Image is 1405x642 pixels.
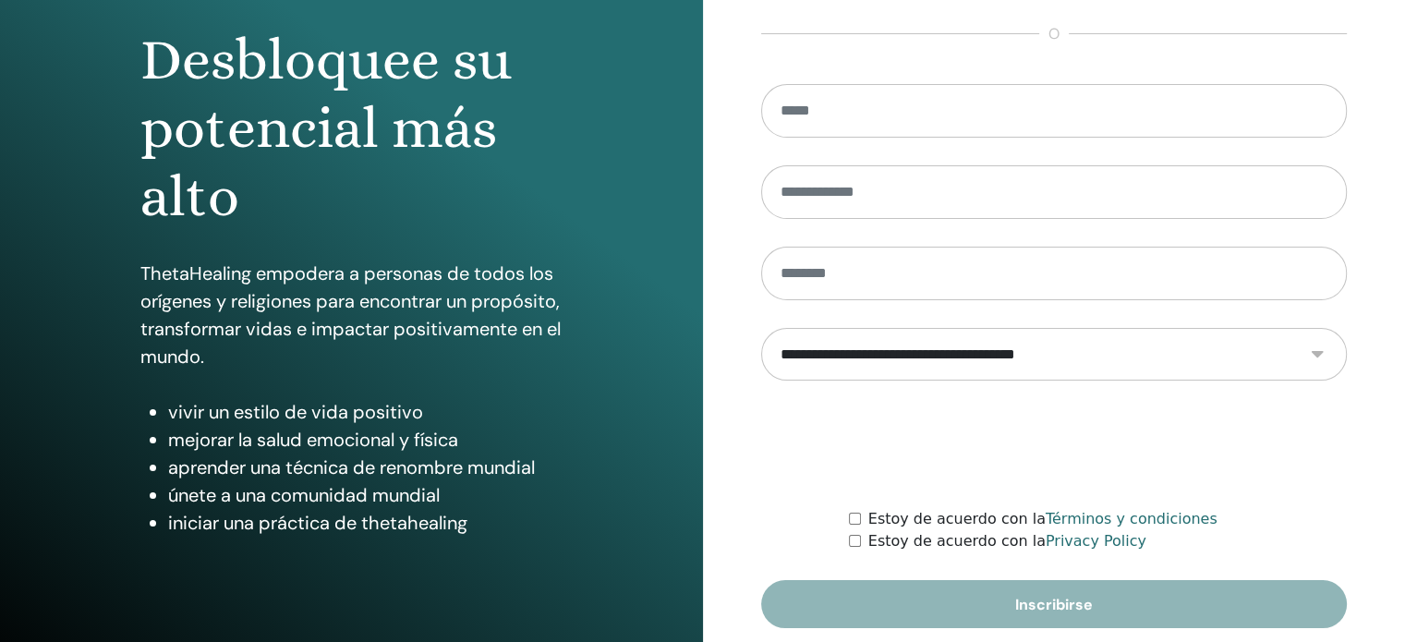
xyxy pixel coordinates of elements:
li: iniciar una práctica de thetahealing [168,509,563,537]
h1: Desbloquee su potencial más alto [140,26,563,232]
a: Términos y condiciones [1046,510,1217,527]
li: mejorar la salud emocional y física [168,426,563,454]
li: vivir un estilo de vida positivo [168,398,563,426]
label: Estoy de acuerdo con la [868,508,1217,530]
p: ThetaHealing empodera a personas de todos los orígenes y religiones para encontrar un propósito, ... [140,260,563,370]
li: aprender una técnica de renombre mundial [168,454,563,481]
a: Privacy Policy [1046,532,1146,550]
li: únete a una comunidad mundial [168,481,563,509]
span: o [1039,23,1069,45]
iframe: reCAPTCHA [914,408,1194,480]
label: Estoy de acuerdo con la [868,530,1146,552]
